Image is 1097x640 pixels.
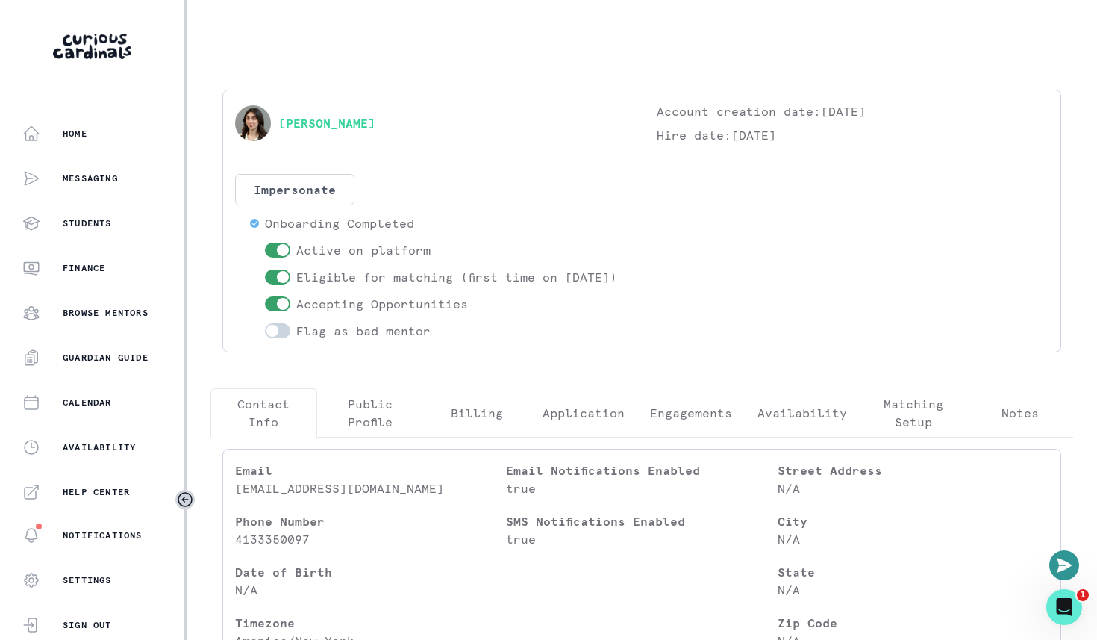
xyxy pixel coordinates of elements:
[296,268,617,286] p: Eligible for matching (first time on [DATE])
[778,530,1048,548] p: N/A
[778,479,1048,497] p: N/A
[543,404,625,422] p: Application
[235,462,506,479] p: Email
[63,529,143,541] p: Notifications
[1049,550,1079,580] button: Open or close messaging widget
[63,619,112,631] p: Sign Out
[778,512,1048,530] p: City
[778,614,1048,632] p: Zip Code
[235,614,506,632] p: Timezone
[296,241,431,259] p: Active on platform
[63,262,105,274] p: Finance
[657,126,1048,144] p: Hire date: [DATE]
[650,404,732,422] p: Engagements
[63,128,87,140] p: Home
[757,404,847,422] p: Availability
[63,574,112,586] p: Settings
[506,530,777,548] p: true
[778,462,1048,479] p: Street Address
[175,490,195,509] button: Toggle sidebar
[657,102,1048,120] p: Account creation date: [DATE]
[1001,404,1039,422] p: Notes
[451,404,503,422] p: Billing
[53,34,131,59] img: Curious Cardinals Logo
[235,479,506,497] p: [EMAIL_ADDRESS][DOMAIN_NAME]
[872,395,954,431] p: Matching Setup
[63,397,112,408] p: Calendar
[63,486,130,498] p: Help Center
[330,395,411,431] p: Public Profile
[235,174,354,205] button: Impersonate
[296,322,431,340] p: Flag as bad mentor
[265,214,414,232] p: Onboarding Completed
[223,395,304,431] p: Contact Info
[63,307,149,319] p: Browse Mentors
[1077,589,1089,601] span: 1
[778,581,1048,599] p: N/A
[278,114,375,132] a: [PERSON_NAME]
[63,217,112,229] p: Students
[778,563,1048,581] p: State
[235,530,506,548] p: 4133350097
[63,173,118,184] p: Messaging
[506,462,777,479] p: Email Notifications Enabled
[506,512,777,530] p: SMS Notifications Enabled
[235,563,506,581] p: Date of Birth
[63,441,136,453] p: Availability
[63,352,149,364] p: Guardian Guide
[1046,589,1082,625] iframe: Intercom live chat
[506,479,777,497] p: true
[296,295,468,313] p: Accepting Opportunities
[235,581,506,599] p: N/A
[235,512,506,530] p: Phone Number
